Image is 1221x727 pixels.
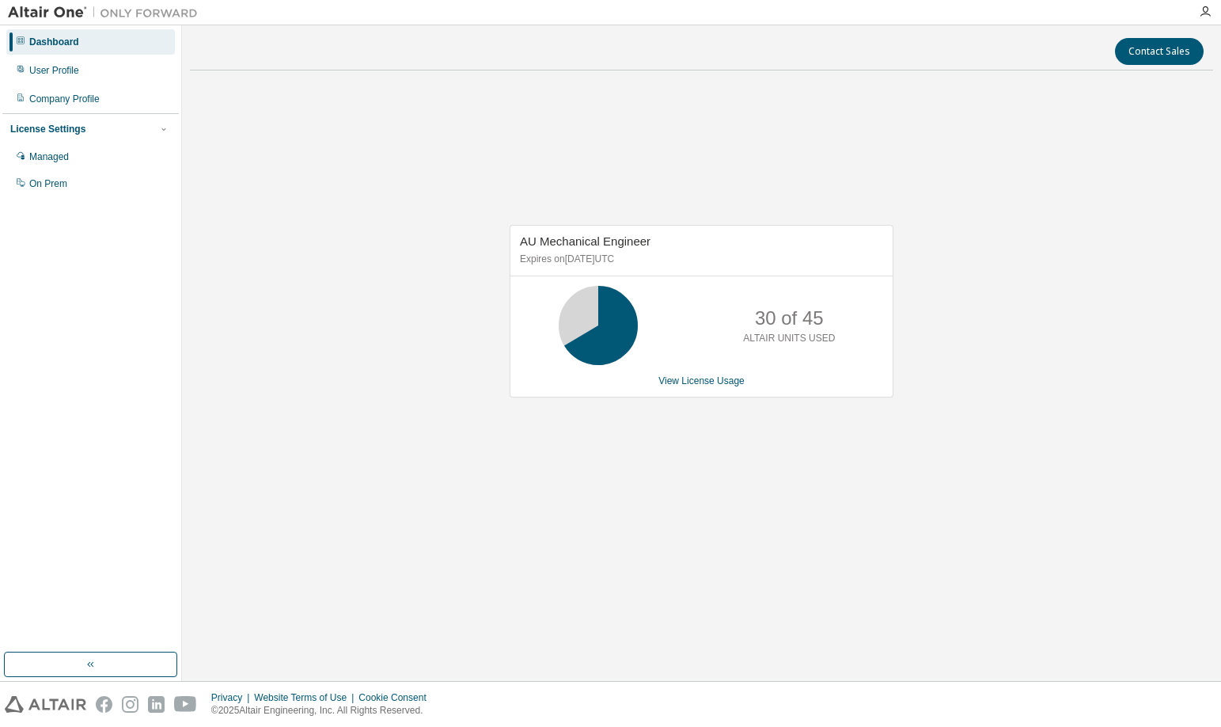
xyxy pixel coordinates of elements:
p: 30 of 45 [755,305,824,332]
div: Privacy [211,691,254,704]
div: On Prem [29,177,67,190]
div: Dashboard [29,36,79,48]
div: License Settings [10,123,85,135]
p: ALTAIR UNITS USED [743,332,835,345]
p: Expires on [DATE] UTC [520,253,879,266]
img: youtube.svg [174,696,197,713]
div: Website Terms of Use [254,691,358,704]
button: Contact Sales [1115,38,1204,65]
div: User Profile [29,64,79,77]
img: facebook.svg [96,696,112,713]
div: Cookie Consent [358,691,435,704]
p: © 2025 Altair Engineering, Inc. All Rights Reserved. [211,704,436,717]
span: AU Mechanical Engineer [520,234,650,248]
img: instagram.svg [122,696,138,713]
div: Managed [29,150,69,163]
img: altair_logo.svg [5,696,86,713]
img: linkedin.svg [148,696,165,713]
div: Company Profile [29,93,100,105]
a: View License Usage [658,375,745,386]
img: Altair One [8,5,206,21]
